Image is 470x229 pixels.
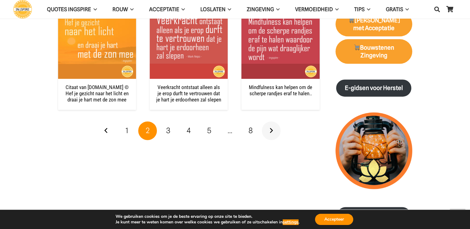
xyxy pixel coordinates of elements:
img: Mooie Quote: Hef je gezicht naar het licht en draai je hart met de zon mee - copyright citaat ww... [58,1,136,79]
a: Pagina 5 [200,121,219,140]
span: TIPS [354,6,364,12]
span: Zingeving [247,6,274,12]
span: Acceptatie [149,6,179,12]
a: Pagina 8 [241,121,260,140]
a: QUOTES INGSPIREQUOTES INGSPIRE Menu [39,2,104,17]
span: VERMOEIDHEID Menu [333,2,338,17]
a: 🛒[PERSON_NAME] met Acceptatie [335,12,412,37]
a: ROUWROUW Menu [104,2,141,17]
a: 🛒Bouwstenen Zingeving [335,39,412,64]
a: Pagina 1 [118,121,136,140]
span: ROUW [112,6,128,12]
img: 🛒 [348,17,354,23]
a: AcceptatieAcceptatie Menu [141,2,193,17]
a: ZingevingZingeving Menu [239,2,287,17]
a: Citaat van Ingspire.nl © Hef je gezicht naar het licht en draai je hart met de zon mee [58,1,136,79]
a: Terug naar top [450,209,465,224]
a: Veerkracht ontstaat alleen als je erop durft te vertrouwen dat je hart je erdoorheen zal slepen [156,84,221,103]
span: 2 [146,126,150,135]
span: GRATIS Menu [403,2,409,17]
img: lichtpuntjes voor in donkere tijden [335,112,412,189]
span: Acceptatie Menu [179,2,185,17]
span: TIPS Menu [364,2,370,17]
span: QUOTES INGSPIRE [47,6,91,12]
span: 3 [166,126,170,135]
img: 🛒 [354,44,360,50]
span: Loslaten Menu [226,2,231,17]
a: Mindfulness kan helpen om de scherpe randjes eraf te halen.. [249,84,312,97]
a: TIPSTIPS Menu [346,2,378,17]
span: 1 [125,126,128,135]
a: Veerkracht ontstaat alleen als je erop durft te vertrouwen dat je hart je erdoorheen zal slepen [150,1,228,79]
a: E-gidsen voor Herstel [336,79,411,97]
a: VERMOEIDHEIDVERMOEIDHEID Menu [287,2,346,17]
a: Pagina 3 [159,121,178,140]
button: settings [283,219,299,225]
span: ROUW Menu [128,2,133,17]
span: Loslaten [200,6,226,12]
a: Citaat van [DOMAIN_NAME] © Hef je gezicht naar het licht en draai je hart met de zon mee [66,84,129,103]
strong: E-gidsen voor Herstel [345,84,403,92]
p: Je kunt meer te weten komen over welke cookies we gebruiken of ze uitschakelen in . [116,219,299,225]
p: We gebruiken cookies om je de beste ervaring op onze site te bieden. [116,214,299,219]
span: Pagina 2 [138,121,157,140]
a: Zoeken [431,2,443,17]
a: GRATISGRATIS Menu [378,2,417,17]
span: 5 [207,126,211,135]
span: … [221,121,239,140]
span: Zingeving Menu [274,2,280,17]
span: 8 [248,126,253,135]
span: QUOTES INGSPIRE Menu [91,2,97,17]
span: 4 [187,126,191,135]
img: Quote Mindfulness kan helpen om de scherpe randjes eraf te halen waardoor de pijn wat draaglijker... [241,1,319,79]
a: Pagina 4 [180,121,198,140]
strong: [PERSON_NAME] met Acceptatie [348,17,400,32]
img: Veerkracht ontstaat alleen als je erop durft te vertrouwen dat je hart je erdoorheen zal slepen -... [150,1,228,79]
span: GRATIS [386,6,403,12]
strong: Bouwstenen Zingeving [353,44,394,59]
a: Geef een Lichtpuntje [337,207,411,224]
span: VERMOEIDHEID [295,6,333,12]
a: Mindfulness kan helpen om de scherpe randjes eraf te halen.. [241,1,319,79]
button: Accepteer [315,214,353,225]
a: LoslatenLoslaten Menu [193,2,239,17]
